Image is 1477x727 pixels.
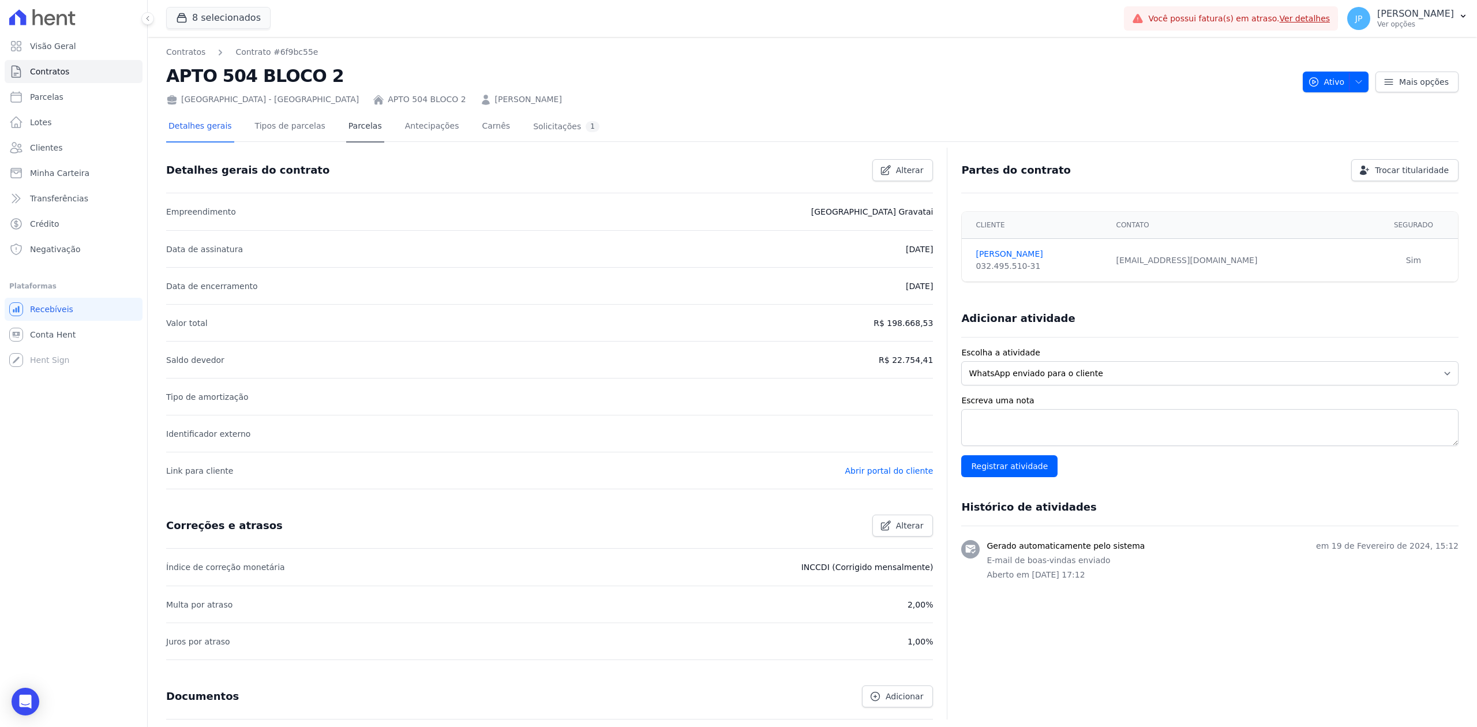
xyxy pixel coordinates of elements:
[166,205,236,219] p: Empreendimento
[166,242,243,256] p: Data de assinatura
[962,212,1109,239] th: Cliente
[479,112,512,143] a: Carnês
[961,312,1075,325] h3: Adicionar atividade
[811,205,934,219] p: [GEOGRAPHIC_DATA] Gravatai
[1399,76,1449,88] span: Mais opções
[5,85,143,108] a: Parcelas
[1280,14,1330,23] a: Ver detalhes
[30,243,81,255] span: Negativação
[1377,8,1454,20] p: [PERSON_NAME]
[1338,2,1477,35] button: JP [PERSON_NAME] Ver opções
[987,569,1459,581] p: Aberto em [DATE] 17:12
[30,66,69,77] span: Contratos
[862,685,933,707] a: Adicionar
[961,347,1459,359] label: Escolha a atividade
[403,112,462,143] a: Antecipações
[1377,20,1454,29] p: Ver opções
[30,303,73,315] span: Recebíveis
[1375,72,1459,92] a: Mais opções
[987,540,1145,552] h3: Gerado automaticamente pelo sistema
[166,519,283,533] h3: Correções e atrasos
[874,316,933,330] p: R$ 198.668,53
[30,167,89,179] span: Minha Carteira
[166,163,329,177] h3: Detalhes gerais do contrato
[1116,254,1362,267] div: [EMAIL_ADDRESS][DOMAIN_NAME]
[533,121,599,132] div: Solicitações
[346,112,384,143] a: Parcelas
[5,187,143,210] a: Transferências
[872,159,934,181] a: Alterar
[166,427,250,441] p: Identificador externo
[1375,164,1449,176] span: Trocar titularidade
[896,520,924,531] span: Alterar
[1369,212,1458,239] th: Segurado
[906,279,933,293] p: [DATE]
[166,316,208,330] p: Valor total
[1148,13,1330,25] span: Você possui fatura(s) em atraso.
[976,260,1102,272] div: 032.495.510-31
[166,689,239,703] h3: Documentos
[9,279,138,293] div: Plataformas
[30,218,59,230] span: Crédito
[1308,72,1345,92] span: Ativo
[166,390,249,404] p: Tipo de amortização
[30,117,52,128] span: Lotes
[166,279,258,293] p: Data de encerramento
[801,560,934,574] p: INCCDI (Corrigido mensalmente)
[1316,540,1459,552] p: em 19 de Fevereiro de 2024, 15:12
[5,35,143,58] a: Visão Geral
[166,353,224,367] p: Saldo devedor
[5,60,143,83] a: Contratos
[30,40,76,52] span: Visão Geral
[879,353,933,367] p: R$ 22.754,41
[166,635,230,649] p: Juros por atraso
[166,598,233,612] p: Multa por atraso
[5,212,143,235] a: Crédito
[1351,159,1459,181] a: Trocar titularidade
[961,163,1071,177] h3: Partes do contrato
[845,466,934,475] a: Abrir portal do cliente
[961,500,1096,514] h3: Histórico de atividades
[495,93,562,106] a: [PERSON_NAME]
[5,298,143,321] a: Recebíveis
[166,46,318,58] nav: Breadcrumb
[5,323,143,346] a: Conta Hent
[166,7,271,29] button: 8 selecionados
[5,136,143,159] a: Clientes
[5,162,143,185] a: Minha Carteira
[906,242,933,256] p: [DATE]
[5,238,143,261] a: Negativação
[12,688,39,715] div: Open Intercom Messenger
[976,248,1102,260] a: [PERSON_NAME]
[30,142,62,153] span: Clientes
[30,91,63,103] span: Parcelas
[1109,212,1369,239] th: Contato
[166,560,285,574] p: Índice de correção monetária
[586,121,599,132] div: 1
[166,46,205,58] a: Contratos
[166,112,234,143] a: Detalhes gerais
[1355,14,1363,23] span: JP
[30,193,88,204] span: Transferências
[896,164,924,176] span: Alterar
[166,93,359,106] div: [GEOGRAPHIC_DATA] - [GEOGRAPHIC_DATA]
[961,455,1058,477] input: Registrar atividade
[5,111,143,134] a: Lotes
[908,598,933,612] p: 2,00%
[961,395,1459,407] label: Escreva uma nota
[166,464,233,478] p: Link para cliente
[166,46,1294,58] nav: Breadcrumb
[30,329,76,340] span: Conta Hent
[908,635,933,649] p: 1,00%
[531,112,602,143] a: Solicitações1
[987,554,1459,567] p: E-mail de boas-vindas enviado
[886,691,923,702] span: Adicionar
[166,63,1294,89] h2: APTO 504 BLOCO 2
[872,515,934,537] a: Alterar
[253,112,328,143] a: Tipos de parcelas
[1369,239,1458,282] td: Sim
[388,93,466,106] a: APTO 504 BLOCO 2
[235,46,318,58] a: Contrato #6f9bc55e
[1303,72,1369,92] button: Ativo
